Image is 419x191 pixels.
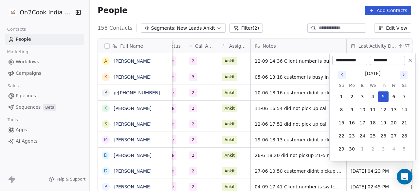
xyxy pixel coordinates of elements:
button: 10 [357,104,368,115]
button: 16 [347,118,357,128]
th: Wednesday [368,82,378,89]
button: 1 [357,144,368,154]
button: 15 [336,118,347,128]
button: 19 [378,118,389,128]
th: Tuesday [357,82,368,89]
button: 18 [368,118,378,128]
button: 3 [357,91,368,102]
button: 5 [399,144,410,154]
button: 22 [336,131,347,141]
button: 3 [378,144,389,154]
button: 20 [389,118,399,128]
button: 29 [336,144,347,154]
button: 30 [347,144,357,154]
button: 24 [357,131,368,141]
button: 6 [389,91,399,102]
button: 13 [389,104,399,115]
button: 1 [336,91,347,102]
button: 14 [399,104,410,115]
button: 7 [399,91,410,102]
th: Friday [389,82,399,89]
button: Go to next month [399,70,408,79]
button: 27 [389,131,399,141]
th: Saturday [399,82,410,89]
div: [DATE] [365,70,380,77]
button: 26 [378,131,389,141]
button: 17 [357,118,368,128]
button: 25 [368,131,378,141]
th: Sunday [336,82,347,89]
button: 23 [347,131,357,141]
button: 21 [399,118,410,128]
button: Go to previous month [337,70,347,79]
button: 5 [378,91,389,102]
button: 4 [389,144,399,154]
button: 9 [347,104,357,115]
button: 28 [399,131,410,141]
button: 8 [336,104,347,115]
button: 12 [378,104,389,115]
th: Thursday [378,82,389,89]
button: 2 [347,91,357,102]
button: 11 [368,104,378,115]
button: 4 [368,91,378,102]
button: 2 [368,144,378,154]
th: Monday [347,82,357,89]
